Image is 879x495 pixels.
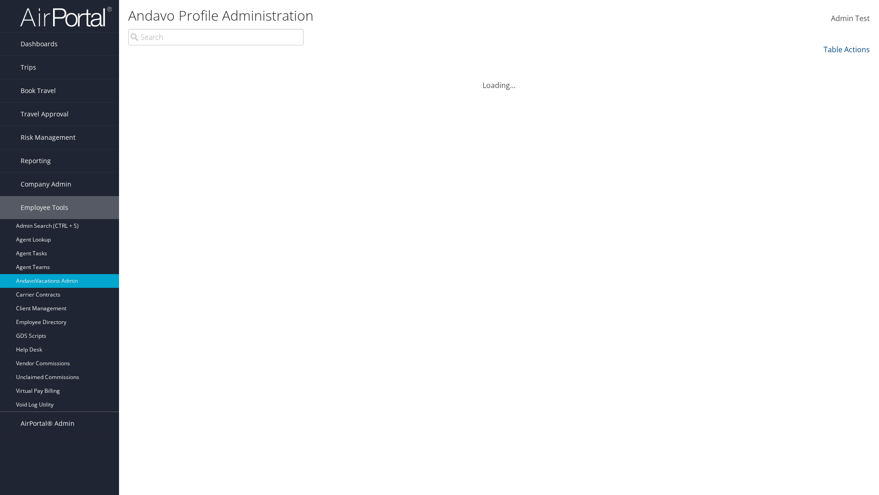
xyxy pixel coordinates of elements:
h1: Andavo Profile Administration [128,6,623,25]
div: Loading... [128,69,870,91]
span: Travel Approval [21,103,69,126]
span: Company Admin [21,173,71,196]
a: Table Actions [824,44,870,55]
span: Trips [21,56,36,79]
span: Reporting [21,149,51,172]
span: Book Travel [21,79,56,102]
span: AirPortal® Admin [21,412,75,435]
span: Dashboards [21,33,58,55]
span: Risk Management [21,126,76,149]
span: Employee Tools [21,196,68,219]
span: Admin Test [831,13,870,23]
input: Search [128,29,304,45]
a: Admin Test [831,5,870,33]
img: airportal-logo.png [20,6,112,27]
